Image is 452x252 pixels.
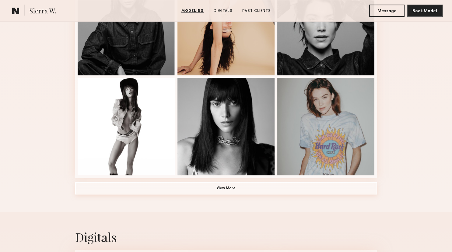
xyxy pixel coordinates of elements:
[75,229,377,245] div: Digitals
[179,8,206,14] a: Modeling
[30,6,56,17] span: Sierra W.
[75,182,377,194] button: View More
[407,5,442,17] button: Book Model
[369,5,405,17] button: Message
[407,8,442,13] a: Book Model
[240,8,273,14] a: Past Clients
[211,8,235,14] a: Digitals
